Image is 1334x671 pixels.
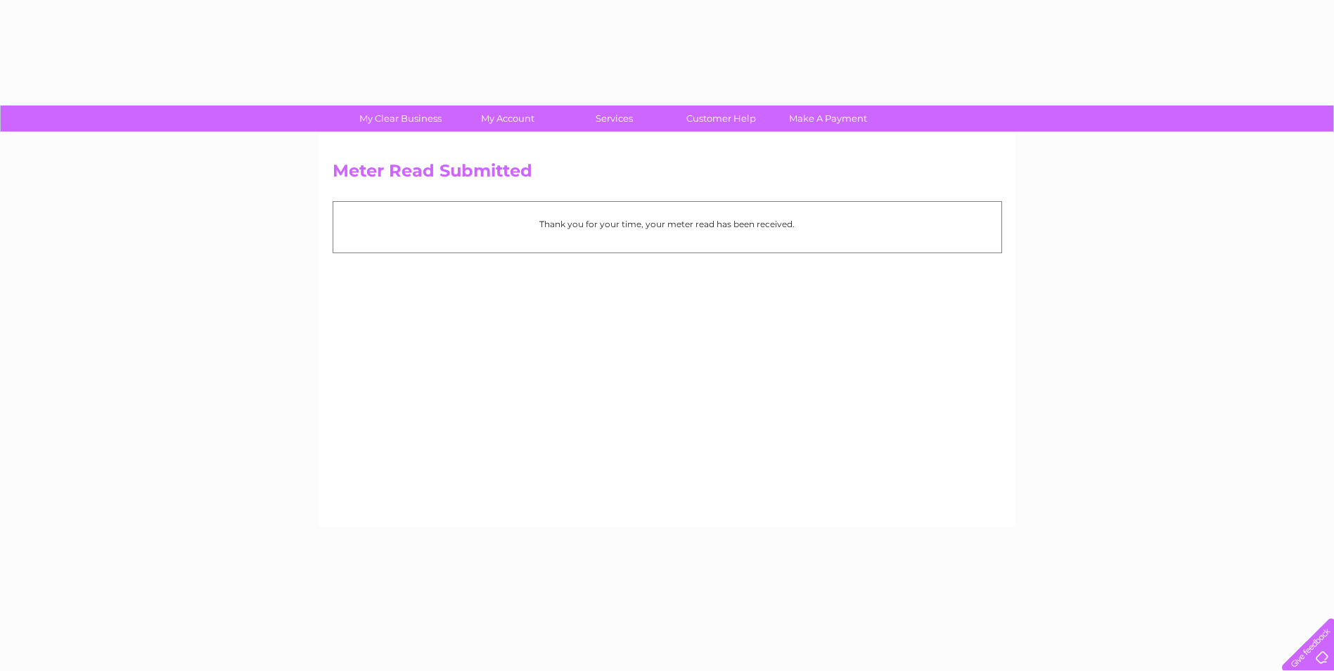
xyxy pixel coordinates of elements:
[663,106,779,132] a: Customer Help
[342,106,458,132] a: My Clear Business
[556,106,672,132] a: Services
[333,161,1002,188] h2: Meter Read Submitted
[449,106,565,132] a: My Account
[770,106,886,132] a: Make A Payment
[340,217,994,231] p: Thank you for your time, your meter read has been received.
